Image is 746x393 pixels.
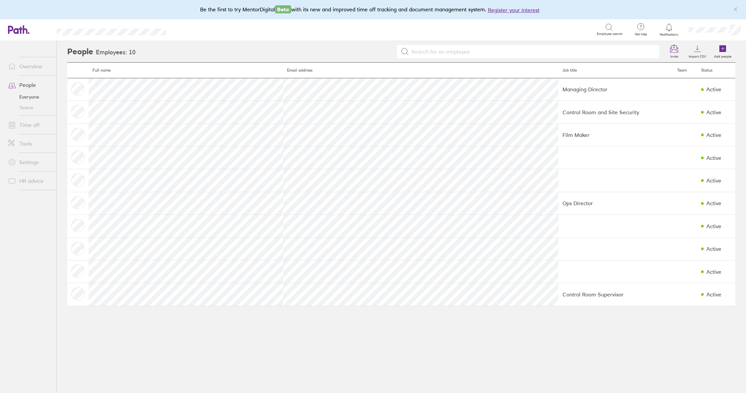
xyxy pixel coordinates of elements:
button: Register your interest [488,6,540,14]
a: People [3,78,56,92]
a: Teams [3,102,56,113]
a: Tools [3,137,56,150]
th: Email address [283,63,559,78]
label: Add people [710,53,735,59]
h2: People [67,41,93,62]
a: HR advice [3,174,56,188]
span: Employee search [597,32,623,36]
th: Job title [559,63,673,78]
a: Time off [3,118,56,132]
div: Active [706,269,721,275]
div: Active [706,223,721,229]
div: Active [706,109,721,115]
div: Search [184,26,201,32]
a: Import CSV [685,41,710,62]
td: Control Room and Site Security [559,101,673,124]
th: Full name [89,63,283,78]
div: Be the first to try MentorDigital with its new and improved time off tracking and document manage... [200,5,546,14]
label: Import CSV [685,53,710,59]
div: Active [706,178,721,184]
td: Managing Director [559,78,673,101]
div: Active [706,291,721,297]
th: Team [673,63,697,78]
div: Active [706,200,721,206]
div: Active [706,132,721,138]
a: Overview [3,60,56,73]
td: Ops Director [559,192,673,214]
span: Beta [275,5,291,13]
th: Status [697,63,735,78]
a: Everyone [3,92,56,102]
span: Get help [630,32,652,36]
a: Invite [663,41,685,62]
div: Active [706,246,721,252]
div: Active [706,155,721,161]
td: Control Room Supervisor [559,283,673,306]
a: Notifications [658,23,680,37]
div: Active [706,86,721,92]
span: Notifications [658,33,680,37]
a: Add people [710,41,735,62]
a: Settings [3,156,56,169]
h3: Employees: 10 [96,49,136,56]
label: Invite [666,53,682,59]
input: Search for an employee [409,45,656,58]
td: Film Maker [559,124,673,146]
